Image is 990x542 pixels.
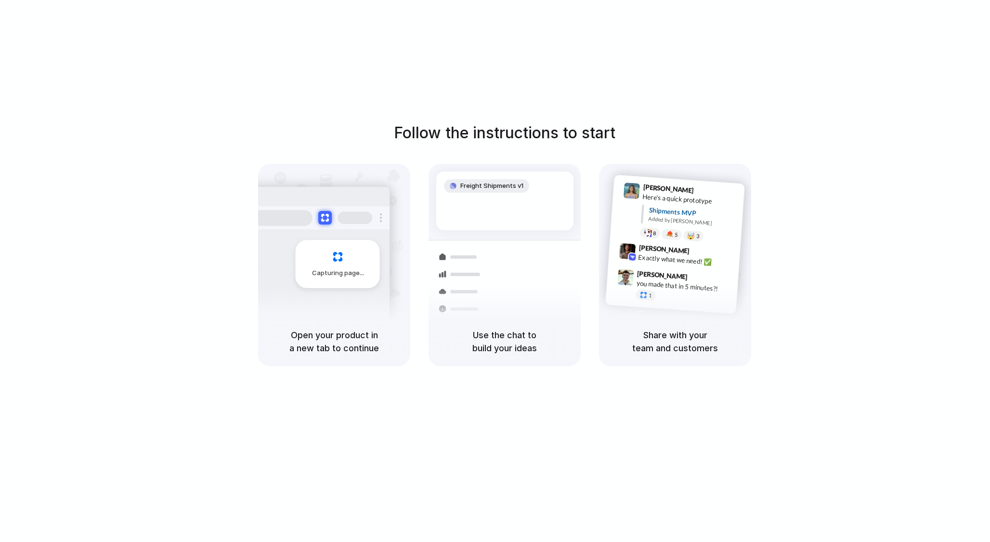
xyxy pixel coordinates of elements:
[638,242,690,256] span: [PERSON_NAME]
[270,329,399,355] h5: Open your product in a new tab to continue
[440,329,569,355] h5: Use the chat to build your ideas
[636,278,732,294] div: you made that in 5 minutes?!
[692,247,712,259] span: 9:42 AM
[312,268,365,278] span: Capturing page
[648,215,737,229] div: Added by [PERSON_NAME]
[642,192,739,208] div: Here's a quick prototype
[687,232,695,239] div: 🤯
[649,205,738,221] div: Shipments MVP
[675,232,678,238] span: 5
[697,186,716,198] span: 9:41 AM
[611,329,740,355] h5: Share with your team and customers
[394,121,615,145] h1: Follow the instructions to start
[643,182,694,196] span: [PERSON_NAME]
[638,252,734,269] div: Exactly what we need! ✅
[653,231,656,236] span: 8
[690,273,710,284] span: 9:47 AM
[696,234,700,239] span: 3
[460,181,523,191] span: Freight Shipments v1
[649,293,652,298] span: 1
[637,268,688,282] span: [PERSON_NAME]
